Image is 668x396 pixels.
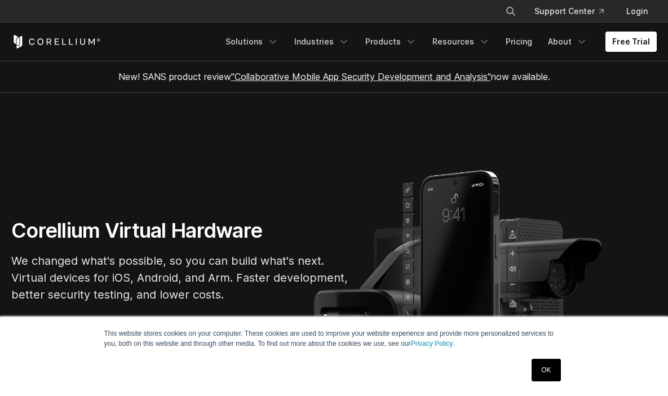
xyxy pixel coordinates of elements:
p: This website stores cookies on your computer. These cookies are used to improve your website expe... [104,328,564,349]
a: OK [532,359,560,381]
a: Resources [426,32,497,52]
a: Solutions [219,32,285,52]
a: About [541,32,594,52]
a: Products [359,32,423,52]
a: Support Center [525,1,613,21]
a: Pricing [499,32,539,52]
span: New! SANS product review now available. [118,71,550,82]
a: Industries [287,32,356,52]
h1: Corellium Virtual Hardware [11,218,350,243]
a: "Collaborative Mobile App Security Development and Analysis" [231,71,491,82]
p: We changed what's possible, so you can build what's next. Virtual devices for iOS, Android, and A... [11,252,350,303]
a: Login [617,1,657,21]
a: Privacy Policy. [411,340,454,348]
a: Free Trial [605,32,657,52]
div: Navigation Menu [219,32,657,52]
a: Corellium Home [11,35,101,48]
div: Navigation Menu [492,1,657,21]
button: Search [501,1,521,21]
